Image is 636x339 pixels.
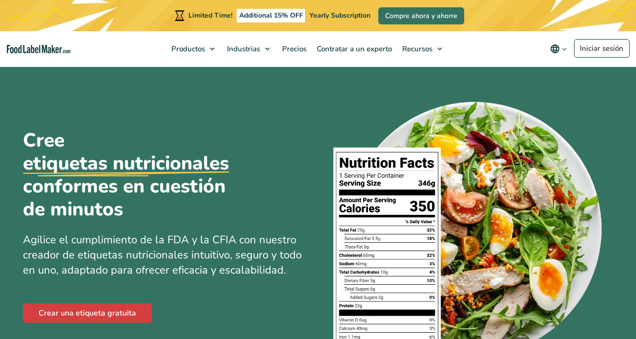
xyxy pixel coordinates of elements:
span: Productos [168,44,206,54]
span: Precios [279,44,308,54]
a: Precios [277,31,309,66]
a: Industrias [222,31,275,66]
span: Industrias [224,44,261,54]
a: Crear una etiqueta gratuita [23,303,152,323]
span: Additional 15% OFF [237,9,306,22]
h1: Cree conformes en cuestión de minutos [23,129,247,221]
a: Productos [166,31,220,66]
u: etiquetas nutricionales [23,152,229,175]
a: Contratar a un experto [312,31,395,66]
span: Recursos [399,44,433,54]
a: Compre ahora y ahorre [378,7,464,24]
a: Food Label Maker homepage [7,45,70,53]
span: Agilice el cumplimiento de la FDA y la CFIA con nuestro creador de etiquetas nutricionales intuit... [23,233,302,277]
a: Recursos [397,31,447,66]
button: Change language [543,39,574,59]
a: Iniciar sesión [574,39,630,58]
span: Yearly Subscription [309,11,370,20]
span: Limited Time! [188,11,232,20]
span: Contratar a un experto [314,44,393,54]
